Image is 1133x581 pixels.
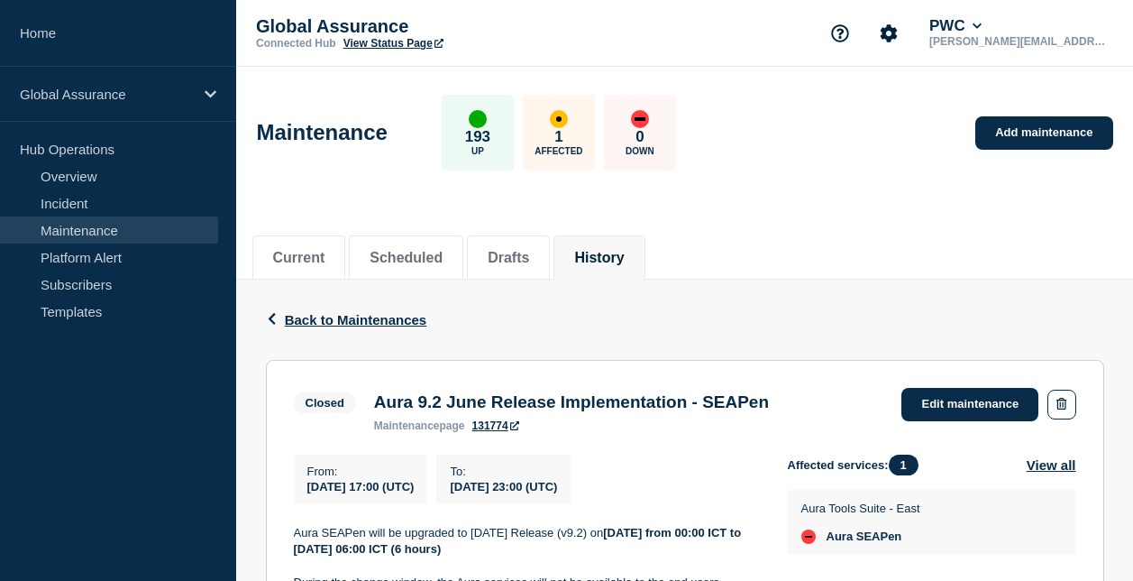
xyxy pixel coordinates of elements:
[574,250,624,266] button: History
[631,110,649,128] div: down
[535,146,582,156] p: Affected
[256,16,617,37] p: Global Assurance
[635,128,644,146] p: 0
[1027,455,1076,475] button: View all
[926,35,1113,48] p: [PERSON_NAME][EMAIL_ADDRESS][DOMAIN_NAME]
[450,480,557,493] span: [DATE] 23:00 (UTC)
[374,392,769,412] h3: Aura 9.2 June Release Implementation - SEAPen
[975,116,1112,150] a: Add maintenance
[257,120,388,145] h1: Maintenance
[554,128,562,146] p: 1
[801,502,920,515] p: Aura Tools Suite - East
[550,110,568,128] div: affected
[307,465,415,478] p: From :
[488,250,529,266] button: Drafts
[465,128,490,146] p: 193
[374,420,465,432] p: page
[294,525,759,558] p: Aura SEAPen will be upgraded to [DATE] Release (v9.2) on
[926,17,985,35] button: PWC
[801,530,816,544] div: down
[788,455,927,475] span: Affected services:
[472,420,519,432] a: 131774
[469,110,487,128] div: up
[827,530,902,544] span: Aura SEAPen
[294,392,356,413] span: Closed
[889,455,918,475] span: 1
[273,250,325,266] button: Current
[471,146,484,156] p: Up
[370,250,443,266] button: Scheduled
[901,388,1038,421] a: Edit maintenance
[294,526,745,556] strong: [DATE] from 00:00 ICT to [DATE] 06:00 ICT (6 hours)
[285,312,427,327] span: Back to Maintenances
[870,14,908,52] button: Account settings
[626,146,654,156] p: Down
[307,480,415,493] span: [DATE] 17:00 (UTC)
[450,465,557,478] p: To :
[821,14,859,52] button: Support
[343,37,443,50] a: View Status Page
[20,87,193,102] p: Global Assurance
[374,420,440,432] span: maintenance
[266,312,427,327] button: Back to Maintenances
[256,37,336,50] p: Connected Hub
